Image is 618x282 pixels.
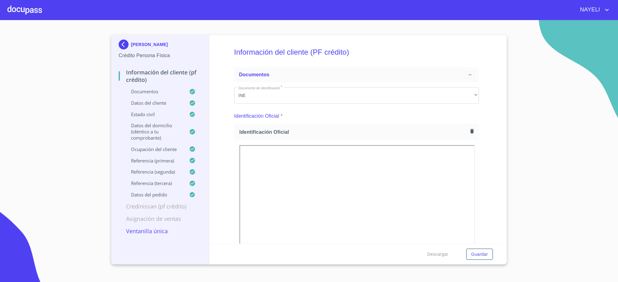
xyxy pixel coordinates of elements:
[119,69,202,83] p: Información del cliente (PF crédito)
[119,52,202,59] p: Crédito Persona Física
[119,227,202,235] p: Ventanilla única
[239,129,468,135] span: Identificación Oficial
[119,203,202,210] p: Credinissan (PF crédito)
[119,180,189,186] p: Referencia (tercera)
[425,249,451,260] button: Descargar
[119,158,189,164] p: Referencia (primera)
[119,146,189,152] p: Ocupación del Cliente
[119,88,189,95] p: Documentos
[575,5,611,15] button: account of current user
[119,40,202,52] div: [PERSON_NAME]
[119,192,189,198] p: Datos del pedido
[234,112,279,120] p: Identificación Oficial
[234,67,479,82] div: Documentos
[119,215,202,222] p: Asignación de Ventas
[119,100,189,106] p: Datos del cliente
[119,169,189,175] p: Referencia (segunda)
[239,72,269,77] span: Documentos
[471,250,488,258] span: Guardar
[466,249,493,260] button: Guardar
[119,40,131,49] img: Docupass spot blue
[575,5,603,15] span: NAYELI
[234,87,479,104] div: INE
[119,122,189,141] p: Datos del domicilio (idéntico a tu comprobante)
[119,111,189,117] p: Estado Civil
[234,40,479,65] h5: Información del cliente (PF crédito)
[427,250,448,258] span: Descargar
[131,42,168,47] p: [PERSON_NAME]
